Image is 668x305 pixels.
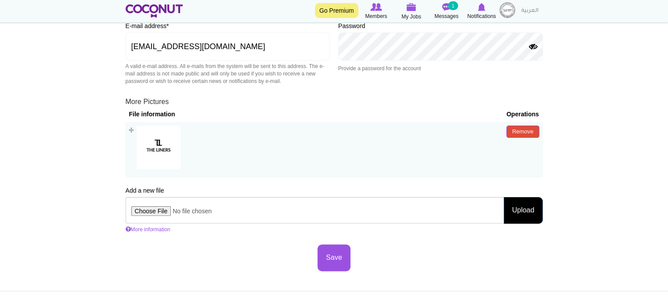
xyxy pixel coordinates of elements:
button: Remove [506,126,539,138]
a: Notifications Notifications [464,2,499,21]
img: Browse Members [370,3,382,11]
img: Notifications [478,3,485,11]
span: Members [365,12,387,21]
a: Go Premium [315,3,358,18]
img: Messages [442,3,451,11]
a: Browse Members Members [359,2,394,21]
span: Notifications [467,12,496,21]
span: Messages [434,12,459,21]
div: A valid e-mail address. All e-mails from the system will be sent to this address. The e-mail addr... [126,63,330,85]
div: Provide a password for the account [338,65,543,72]
th: Operations [503,106,542,122]
img: Home [126,4,183,18]
img: My Jobs [407,3,416,11]
small: 1 [448,1,458,10]
a: العربية [517,2,543,20]
a: Drag to re-order [123,126,137,136]
span: This field is required. [166,22,169,29]
span: My Jobs [401,12,421,21]
button: Show Password [528,43,538,50]
label: E-mail address [126,22,169,30]
label: Password [338,22,365,30]
a: More information [126,226,170,233]
th: File information [126,106,503,122]
button: Save [318,244,350,271]
button: Upload [504,197,543,224]
a: My Jobs My Jobs [394,2,429,21]
a: Messages Messages 1 [429,2,464,21]
span: More Pictures [126,98,169,105]
label: Add a new file [126,186,164,195]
